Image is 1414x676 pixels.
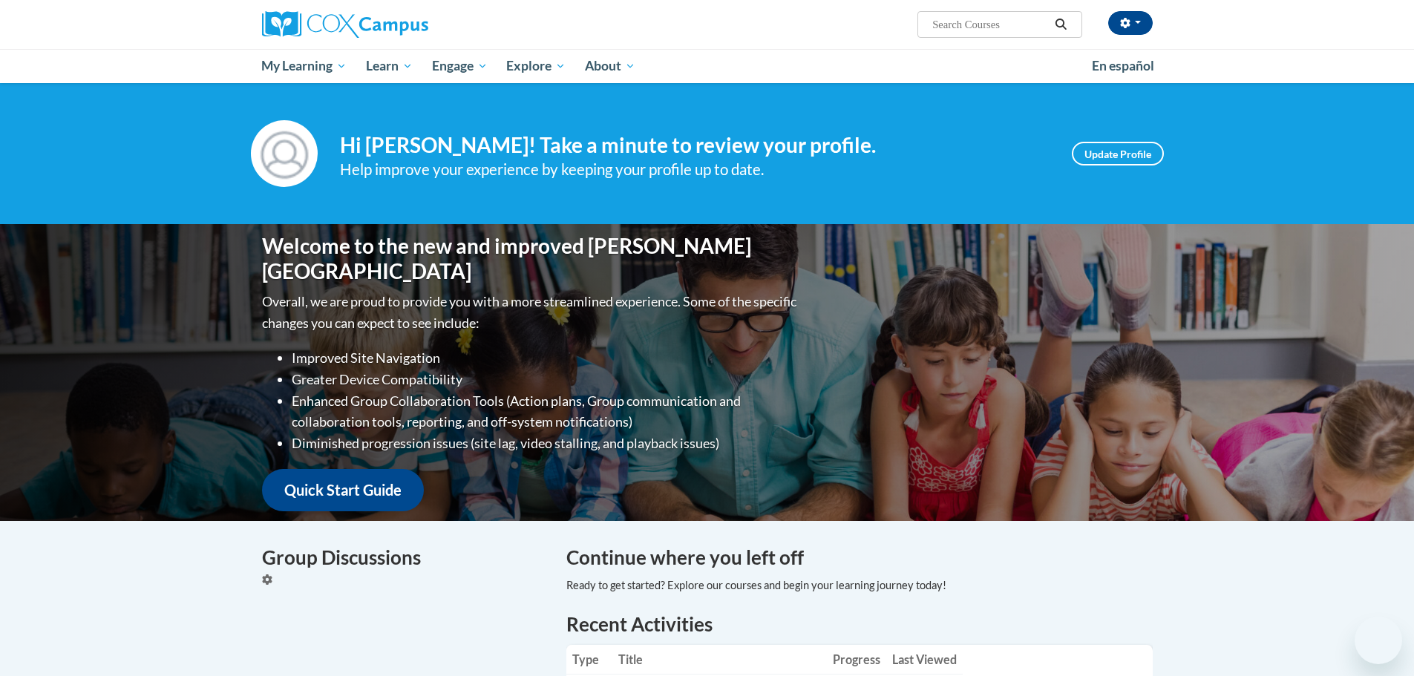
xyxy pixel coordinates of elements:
th: Title [612,645,827,675]
span: About [585,57,635,75]
a: Cox Campus [262,11,544,38]
a: My Learning [252,49,357,83]
h4: Hi [PERSON_NAME]! Take a minute to review your profile. [340,133,1050,158]
p: Overall, we are proud to provide you with a more streamlined experience. Some of the specific cha... [262,291,800,334]
a: Update Profile [1072,142,1164,165]
li: Diminished progression issues (site lag, video stalling, and playback issues) [292,433,800,454]
li: Enhanced Group Collaboration Tools (Action plans, Group communication and collaboration tools, re... [292,390,800,433]
span: En español [1092,58,1154,73]
h1: Recent Activities [566,611,1153,637]
span: Explore [506,57,566,75]
a: Quick Start Guide [262,469,424,511]
span: Engage [432,57,488,75]
img: Profile Image [251,120,318,187]
iframe: Button to launch messaging window [1355,617,1402,664]
button: Account Settings [1108,11,1153,35]
th: Type [566,645,612,675]
input: Search Courses [931,16,1050,33]
div: Help improve your experience by keeping your profile up to date. [340,157,1050,182]
button: Search [1050,16,1072,33]
a: Explore [497,49,575,83]
th: Last Viewed [886,645,963,675]
a: En español [1082,50,1164,82]
img: Cox Campus [262,11,428,38]
h4: Continue where you left off [566,543,1153,572]
a: About [575,49,645,83]
li: Improved Site Navigation [292,347,800,369]
h1: Welcome to the new and improved [PERSON_NAME][GEOGRAPHIC_DATA] [262,234,800,283]
h4: Group Discussions [262,543,544,572]
div: Main menu [240,49,1175,83]
a: Learn [356,49,422,83]
span: My Learning [261,57,347,75]
span: Learn [366,57,413,75]
th: Progress [827,645,886,675]
a: Engage [422,49,497,83]
li: Greater Device Compatibility [292,369,800,390]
